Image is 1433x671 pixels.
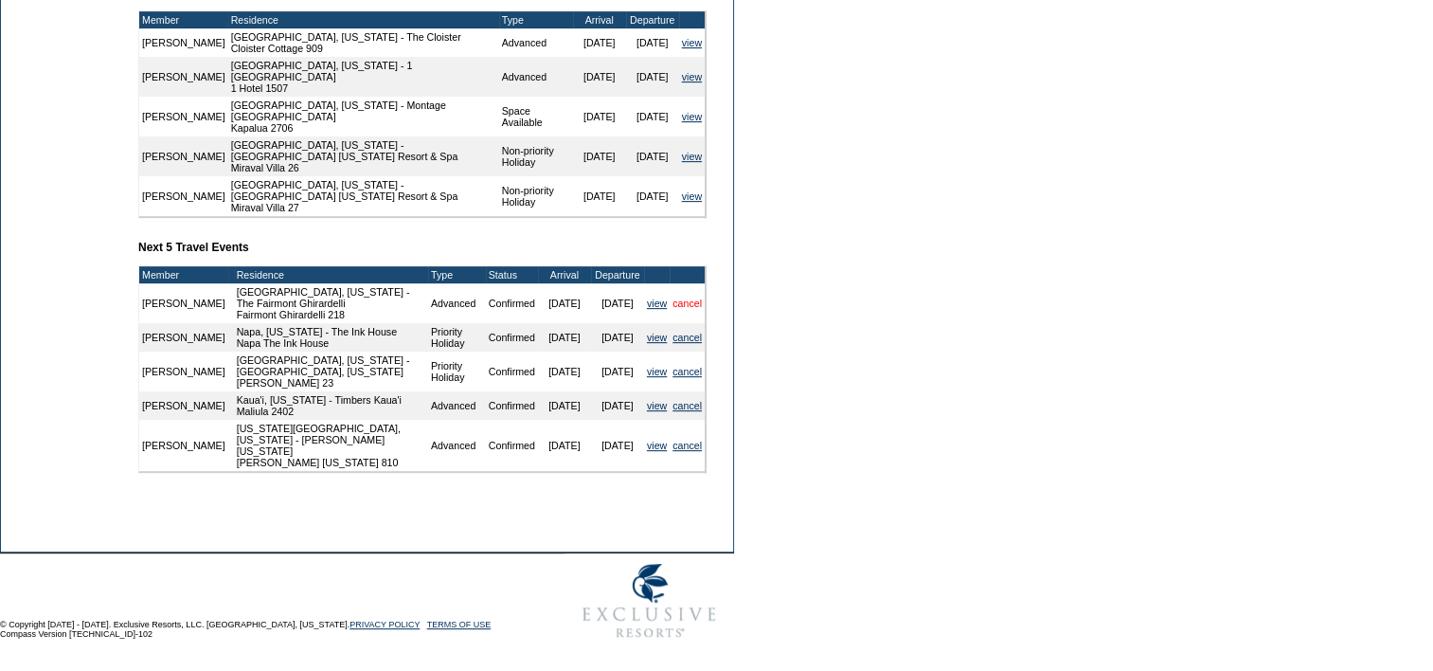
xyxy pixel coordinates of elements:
td: [PERSON_NAME] [139,97,228,136]
td: Confirmed [486,283,538,323]
td: Member [139,11,228,28]
a: view [682,37,702,48]
td: [GEOGRAPHIC_DATA], [US_STATE] - Montage [GEOGRAPHIC_DATA] Kapalua 2706 [228,97,499,136]
td: [DATE] [538,323,591,352]
td: [DATE] [626,57,679,97]
td: Advanced [499,28,573,57]
td: [DATE] [591,391,644,420]
td: [DATE] [626,136,679,176]
td: [DATE] [573,176,626,216]
a: view [647,440,667,451]
b: Next 5 Travel Events [138,241,249,254]
td: [US_STATE][GEOGRAPHIC_DATA], [US_STATE] - [PERSON_NAME] [US_STATE] [PERSON_NAME] [US_STATE] 810 [234,420,428,471]
td: [GEOGRAPHIC_DATA], [US_STATE] - 1 [GEOGRAPHIC_DATA] 1 Hotel 1507 [228,57,499,97]
td: Priority Holiday [428,352,486,391]
td: Arrival [538,266,591,283]
a: PRIVACY POLICY [349,620,420,629]
td: [GEOGRAPHIC_DATA], [US_STATE] - The Cloister Cloister Cottage 909 [228,28,499,57]
td: [GEOGRAPHIC_DATA], [US_STATE] - [GEOGRAPHIC_DATA], [US_STATE] [PERSON_NAME] 23 [234,352,428,391]
td: [PERSON_NAME] [139,352,228,391]
td: [DATE] [626,97,679,136]
td: [PERSON_NAME] [139,176,228,216]
a: cancel [672,366,702,377]
td: [GEOGRAPHIC_DATA], [US_STATE] - [GEOGRAPHIC_DATA] [US_STATE] Resort & Spa Miraval Villa 26 [228,136,499,176]
td: [PERSON_NAME] [139,391,228,420]
img: Exclusive Resorts [564,553,734,648]
td: [PERSON_NAME] [139,323,228,352]
td: Advanced [428,420,486,471]
td: Confirmed [486,420,538,471]
td: [PERSON_NAME] [139,420,228,471]
td: Type [499,11,573,28]
td: [DATE] [538,283,591,323]
td: Non-priority Holiday [499,176,573,216]
td: Priority Holiday [428,323,486,352]
a: cancel [672,332,702,343]
td: [DATE] [573,97,626,136]
td: [GEOGRAPHIC_DATA], [US_STATE] - The Fairmont Ghirardelli Fairmont Ghirardelli 218 [234,283,428,323]
td: Confirmed [486,323,538,352]
a: view [647,366,667,377]
td: Residence [228,11,499,28]
td: [DATE] [591,420,644,471]
td: [PERSON_NAME] [139,28,228,57]
a: view [682,151,702,162]
td: Departure [591,266,644,283]
td: [DATE] [573,57,626,97]
td: Arrival [573,11,626,28]
a: view [682,71,702,82]
td: [DATE] [538,391,591,420]
td: Kaua'i, [US_STATE] - Timbers Kaua'i Maliula 2402 [234,391,428,420]
a: TERMS OF USE [427,620,492,629]
a: view [682,111,702,122]
td: Departure [626,11,679,28]
td: [DATE] [591,283,644,323]
td: [DATE] [538,420,591,471]
td: Napa, [US_STATE] - The Ink House Napa The Ink House [234,323,428,352]
td: [PERSON_NAME] [139,283,228,323]
a: cancel [672,440,702,451]
a: view [647,298,667,309]
td: [DATE] [538,352,591,391]
td: Space Available [499,97,573,136]
td: [DATE] [591,323,644,352]
td: Advanced [499,57,573,97]
td: Confirmed [486,352,538,391]
td: Member [139,266,228,283]
td: Type [428,266,486,283]
td: Advanced [428,283,486,323]
a: cancel [672,400,702,411]
td: [GEOGRAPHIC_DATA], [US_STATE] - [GEOGRAPHIC_DATA] [US_STATE] Resort & Spa Miraval Villa 27 [228,176,499,216]
a: view [647,332,667,343]
td: [PERSON_NAME] [139,57,228,97]
a: cancel [672,298,702,309]
td: Confirmed [486,391,538,420]
td: [PERSON_NAME] [139,136,228,176]
td: [DATE] [573,28,626,57]
a: view [682,190,702,202]
td: Advanced [428,391,486,420]
td: Residence [234,266,428,283]
a: view [647,400,667,411]
td: [DATE] [626,176,679,216]
td: [DATE] [591,352,644,391]
td: Non-priority Holiday [499,136,573,176]
td: [DATE] [626,28,679,57]
td: Status [486,266,538,283]
td: [DATE] [573,136,626,176]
